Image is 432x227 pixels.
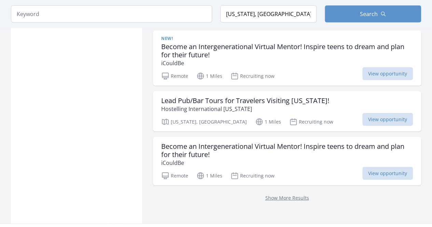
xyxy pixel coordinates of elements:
[153,91,421,131] a: Lead Pub/Bar Tours for Travelers Visiting [US_STATE]! Hostelling International [US_STATE] [US_STA...
[360,10,378,18] span: Search
[153,30,421,86] a: New! Become an Intergenerational Virtual Mentor! Inspire teens to dream and plan for their future...
[196,72,222,80] p: 1 Miles
[161,59,413,67] p: iCouldBe
[161,142,413,159] h3: Become an Intergenerational Virtual Mentor! Inspire teens to dream and plan for their future!
[362,167,413,180] span: View opportunity
[220,5,317,23] input: Location
[231,172,275,180] p: Recruiting now
[161,97,329,105] h3: Lead Pub/Bar Tours for Travelers Visiting [US_STATE]!
[161,72,188,80] p: Remote
[161,118,247,126] p: [US_STATE], [GEOGRAPHIC_DATA]
[289,118,333,126] p: Recruiting now
[161,159,413,167] p: iCouldBe
[161,36,173,41] span: New!
[325,5,421,23] button: Search
[161,172,188,180] p: Remote
[265,195,309,201] a: Show More Results
[255,118,281,126] p: 1 Miles
[161,105,329,113] p: Hostelling International [US_STATE]
[362,113,413,126] span: View opportunity
[231,72,275,80] p: Recruiting now
[153,137,421,185] a: Become an Intergenerational Virtual Mentor! Inspire teens to dream and plan for their future! iCo...
[362,67,413,80] span: View opportunity
[196,172,222,180] p: 1 Miles
[161,43,413,59] h3: Become an Intergenerational Virtual Mentor! Inspire teens to dream and plan for their future!
[11,5,212,23] input: Keyword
